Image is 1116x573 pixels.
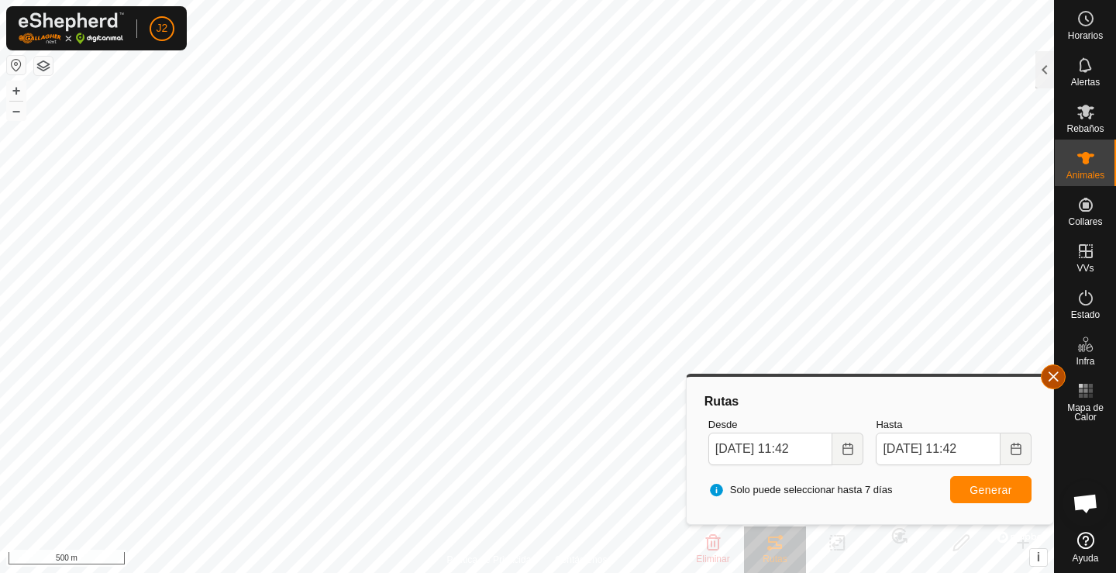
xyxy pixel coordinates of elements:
[555,553,607,567] a: Contáctenos
[702,392,1038,411] div: Rutas
[970,484,1012,496] span: Generar
[832,433,863,465] button: Choose Date
[7,102,26,120] button: –
[19,12,124,44] img: Logo Gallagher
[950,476,1032,503] button: Generar
[1071,78,1100,87] span: Alertas
[1059,403,1112,422] span: Mapa de Calor
[1037,551,1040,564] span: i
[1073,554,1099,563] span: Ayuda
[1066,124,1104,133] span: Rebaños
[447,553,536,567] a: Política de Privacidad
[1030,549,1047,566] button: i
[7,56,26,74] button: Restablecer Mapa
[1001,433,1032,465] button: Choose Date
[1076,264,1094,273] span: VVs
[34,57,53,75] button: Capas del Mapa
[1063,480,1109,526] a: Chat abierto
[1076,357,1094,366] span: Infra
[708,482,893,498] span: Solo puede seleccionar hasta 7 días
[708,417,864,433] label: Desde
[1071,310,1100,319] span: Estado
[1055,526,1116,569] a: Ayuda
[1068,217,1102,226] span: Collares
[7,81,26,100] button: +
[1068,31,1103,40] span: Horarios
[157,20,168,36] span: J2
[876,417,1032,433] label: Hasta
[1066,171,1104,180] span: Animales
